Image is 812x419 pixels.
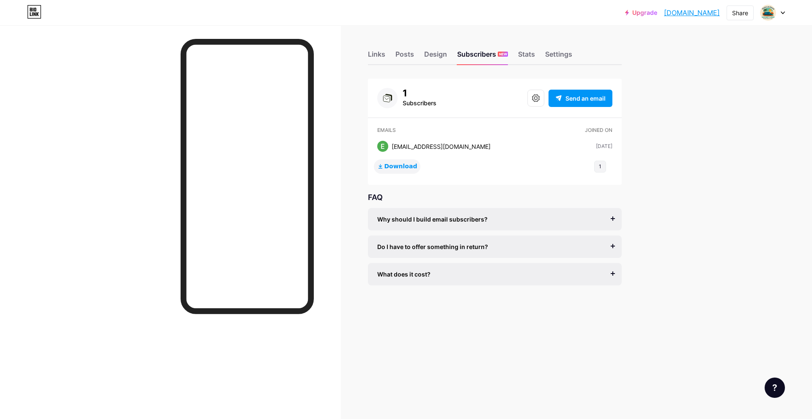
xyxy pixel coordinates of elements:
[368,192,622,203] div: FAQ
[625,9,657,16] a: Upgrade
[403,98,436,108] div: Subscribers
[395,49,414,64] div: Posts
[664,8,720,18] a: [DOMAIN_NAME]
[499,52,507,57] span: NEW
[368,49,385,64] div: Links
[585,126,612,134] div: Joined on
[424,49,447,64] div: Design
[594,161,606,173] button: 1
[377,270,431,279] span: What does it cost?
[518,49,535,64] div: Stats
[457,49,508,64] div: Subscribers
[565,94,606,103] span: Send an email
[596,142,612,150] div: [DATE]
[377,126,565,134] div: Emails
[545,49,572,64] div: Settings
[377,141,388,152] div: E
[760,5,776,21] img: wilbasoa
[377,242,488,251] span: Do I have to offer something in return?
[403,88,436,98] div: 1
[377,215,488,224] span: Why should I build email subscribers?
[732,8,748,17] div: Share
[392,142,491,151] div: [EMAIL_ADDRESS][DOMAIN_NAME]
[384,163,417,170] span: Download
